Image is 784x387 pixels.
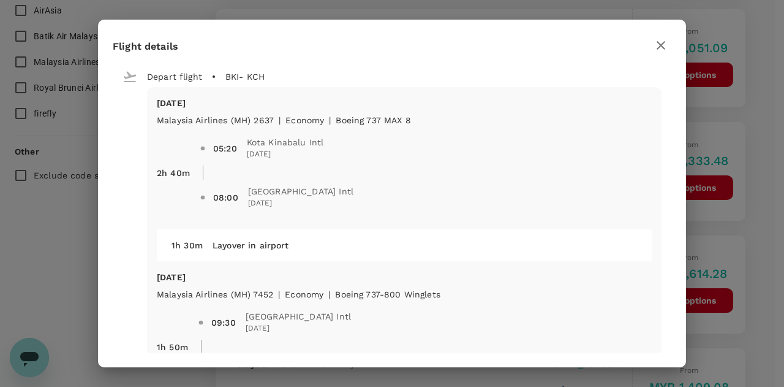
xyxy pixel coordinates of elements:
span: Flight details [113,40,178,52]
span: | [279,115,281,125]
p: 2h 40m [157,167,190,179]
span: [DATE] [247,148,324,161]
p: BKI - KCH [225,71,265,83]
span: | [329,115,331,125]
div: 05:20 [213,142,237,155]
p: Malaysia Airlines (MH) 2637 [157,114,274,126]
p: [DATE] [157,97,652,109]
span: [GEOGRAPHIC_DATA] Intl [246,310,351,323]
span: | [328,289,330,299]
div: 08:00 [213,191,238,204]
span: | [278,289,280,299]
p: [DATE] [157,271,652,283]
p: Boeing 737-800 Winglets [335,288,440,301]
span: Kota Kinabalu Intl [247,136,324,148]
p: economy [285,114,324,126]
span: [GEOGRAPHIC_DATA] Intl [248,185,353,197]
p: Depart flight [147,71,202,83]
span: 1h 30m [171,240,203,250]
span: [DATE] [246,323,351,335]
span: [DATE] [248,197,353,210]
p: economy [285,288,323,301]
p: Boeing 737 MAX 8 [336,114,410,126]
p: 1h 50m [157,341,188,353]
span: Layover in airport [213,240,289,250]
p: Malaysia Airlines (MH) 7452 [157,288,273,301]
div: 09:30 [211,316,236,329]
